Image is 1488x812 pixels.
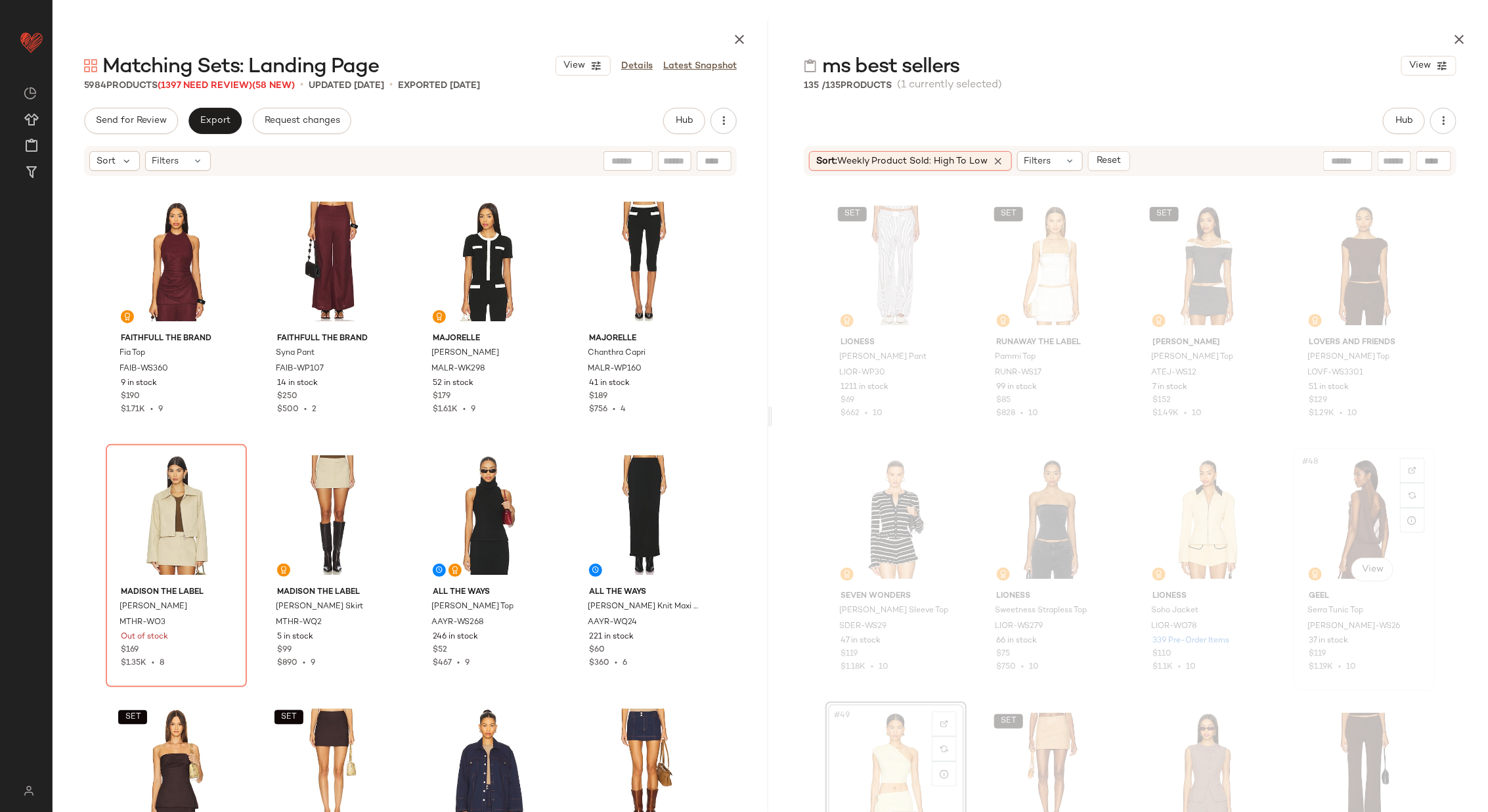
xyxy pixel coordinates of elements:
a: Details [621,59,653,73]
img: FAIB-WP107_V1.jpg [267,195,399,328]
p: updated [DATE] [309,79,384,93]
span: • [1333,663,1346,671]
span: Soho Jacket [1151,605,1198,617]
span: $1.29K [1309,409,1334,418]
span: MAJORELLE [433,333,544,345]
span: $179 [433,391,450,403]
img: AAYR-WS268_V1.jpg [422,449,554,581]
span: MADISON THE LABEL [277,587,388,598]
span: FAITHFULL THE BRAND [121,333,232,345]
span: MALR-WK298 [431,363,485,375]
span: View [1409,60,1431,71]
button: SET [274,710,303,725]
span: 66 in stock [997,635,1038,647]
img: svg%3e [843,570,851,578]
span: 5 in stock [277,631,313,643]
span: LIONESS [841,337,952,349]
span: Out of stock [121,631,168,643]
button: SET [1150,207,1179,221]
span: 10 [879,663,888,671]
img: svg%3e [1409,466,1416,474]
span: 8 [160,659,164,667]
span: SET [1000,717,1017,726]
span: 10 [1346,663,1356,671]
span: Sweetness Strapless Top [996,605,1087,617]
span: $119 [841,648,858,660]
img: svg%3e [1311,570,1319,578]
span: LIOR-WP30 [839,367,885,379]
span: $152 [1152,395,1171,407]
span: SET [124,713,141,722]
img: LIOR-WP30_V1.jpg [830,199,962,332]
span: $1.1K [1152,663,1173,671]
span: (1397 Need Review) [158,81,252,91]
span: [PERSON_NAME]-WS26 [1307,621,1401,633]
img: RUNR-WS17_V1.jpg [986,199,1118,332]
span: [PERSON_NAME] [431,348,499,359]
span: [PERSON_NAME] Knit Maxi Skirt [588,601,699,613]
span: Pammi Top [996,351,1036,363]
span: MTHR-WQ2 [276,617,322,629]
span: Filters [152,154,179,168]
span: MALR-WP160 [588,363,642,375]
span: • [452,659,465,667]
span: 52 in stock [433,378,473,390]
span: LIONESS [1152,591,1263,602]
img: svg%3e [1311,317,1319,325]
span: $69 [841,395,854,407]
button: Reset [1088,151,1130,171]
span: $500 [277,405,299,414]
button: SET [994,207,1023,221]
span: AAYR-WQ24 [588,617,637,629]
span: • [865,663,879,671]
span: Lovers and Friends [1309,337,1420,349]
button: SET [994,714,1023,729]
span: • [607,405,621,414]
span: Send for Review [95,116,167,126]
button: View [1351,558,1393,581]
span: ATEJ-WS12 [1151,367,1196,379]
button: Hub [663,108,705,134]
span: FAITHFULL THE BRAND [277,333,388,345]
span: Request changes [264,116,340,126]
span: 221 in stock [589,631,634,643]
span: $662 [841,409,860,418]
button: Send for Review [84,108,178,134]
img: svg%3e [940,745,948,753]
span: FAIB-WS360 [120,363,168,375]
span: 2 [312,405,317,414]
span: Syna Pant [276,348,315,359]
span: 246 in stock [433,631,478,643]
span: View [563,60,585,71]
span: LOVF-WS3301 [1307,367,1363,379]
span: $189 [589,391,607,403]
span: • [146,659,160,667]
span: Sort [97,154,116,168]
span: [PERSON_NAME] Pant [839,351,927,363]
span: • [145,405,158,414]
div: Products [804,79,892,93]
span: 10 [1029,409,1039,418]
span: Export [200,116,230,126]
span: SDER-WS29 [839,621,886,633]
img: FAIB-WS360_V1.jpg [110,195,242,328]
span: SET [844,210,860,219]
span: $750 [997,663,1017,671]
span: LIOR-WS279 [996,621,1043,633]
span: 41 in stock [589,378,630,390]
img: svg%3e [24,87,37,100]
span: 7 in stock [1152,382,1187,394]
span: • [389,78,393,93]
span: $119 [1309,648,1326,660]
div: Products [84,79,295,93]
img: svg%3e [1155,317,1163,325]
a: Latest Snapshot [663,59,737,73]
span: 47 in stock [841,635,881,647]
img: svg%3e [1409,491,1416,499]
img: svg%3e [999,570,1007,578]
span: 9 [311,659,315,667]
span: 135 / [804,81,825,91]
span: [PERSON_NAME] [1152,337,1263,349]
img: svg%3e [84,59,97,72]
span: $75 [997,648,1011,660]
